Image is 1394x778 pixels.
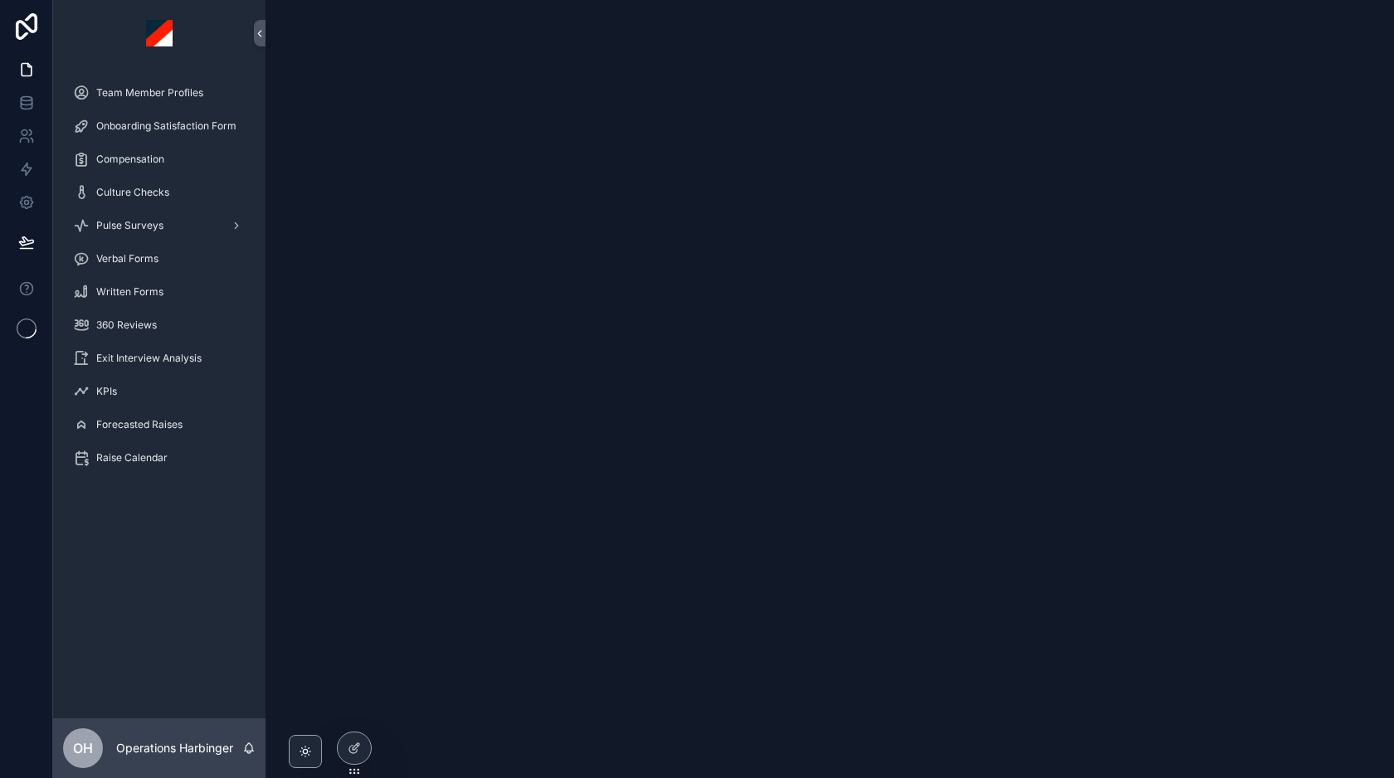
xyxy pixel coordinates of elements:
a: Onboarding Satisfaction Form [63,111,256,141]
a: Compensation [63,144,256,174]
span: OH [73,738,93,758]
span: Raise Calendar [96,451,168,464]
span: Forecasted Raises [96,418,183,431]
span: Exit Interview Analysis [96,352,202,365]
a: Pulse Surveys [63,211,256,241]
div: scrollable content [53,66,266,494]
a: Forecasted Raises [63,410,256,440]
a: Culture Checks [63,177,256,207]
span: Team Member Profiles [96,86,203,100]
img: App logo [146,20,173,46]
span: Pulse Surveys [96,219,163,232]
span: KPIs [96,385,117,398]
span: Culture Checks [96,186,169,199]
span: 360 Reviews [96,318,157,332]
p: Operations Harbinger [116,740,233,756]
a: Raise Calendar [63,443,256,473]
a: Team Member Profiles [63,78,256,108]
a: Exit Interview Analysis [63,343,256,373]
span: Onboarding Satisfaction Form [96,119,236,133]
span: Verbal Forms [96,252,158,265]
a: Verbal Forms [63,244,256,274]
a: KPIs [63,377,256,406]
a: Written Forms [63,277,256,307]
a: 360 Reviews [63,310,256,340]
span: Written Forms [96,285,163,299]
span: Compensation [96,153,164,166]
